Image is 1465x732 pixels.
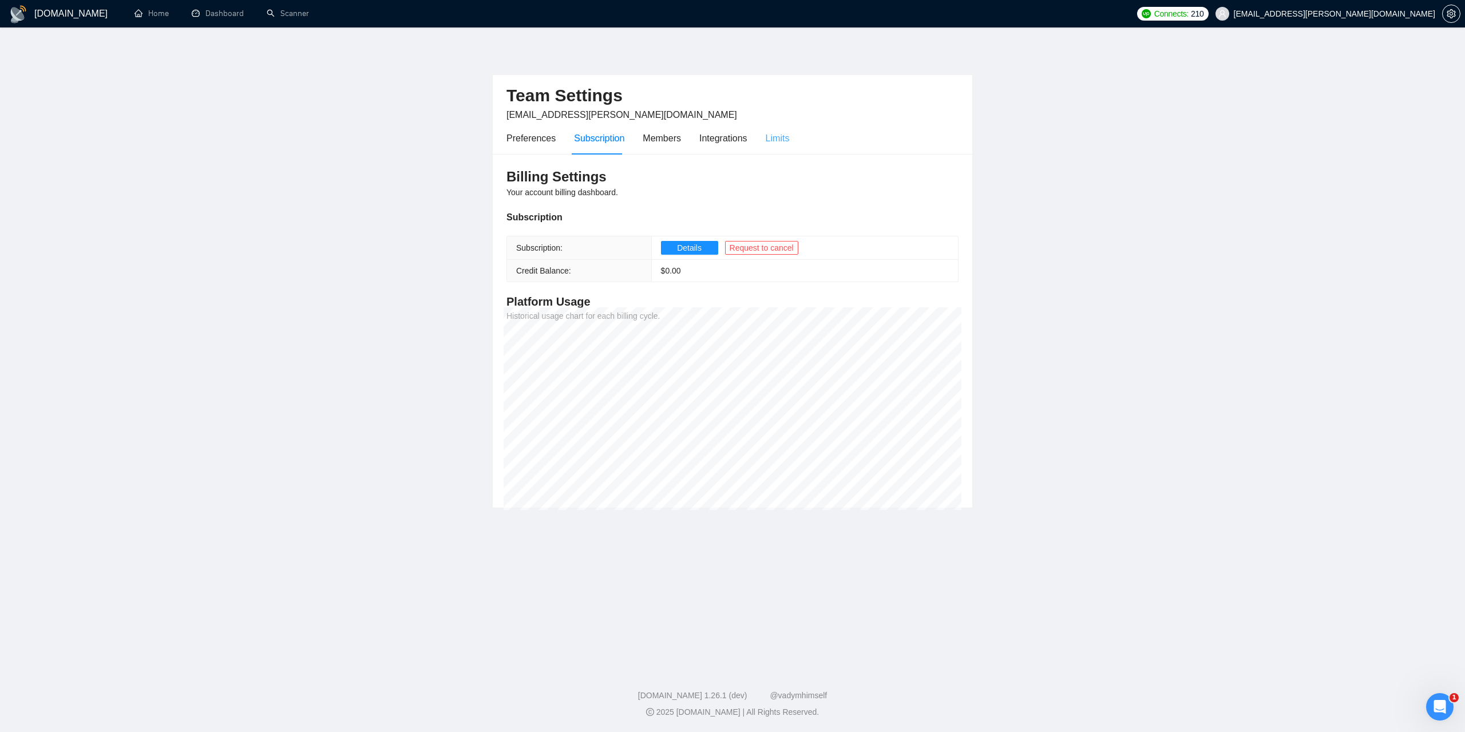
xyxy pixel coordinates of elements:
[1442,9,1460,18] a: setting
[638,691,747,700] a: [DOMAIN_NAME] 1.26.1 (dev)
[661,241,718,255] button: Details
[677,242,702,254] span: Details
[770,691,827,700] a: @vadymhimself
[1142,9,1151,18] img: upwork-logo.png
[134,9,169,18] a: homeHome
[506,168,959,186] h3: Billing Settings
[192,9,244,18] a: dashboardDashboard
[646,708,654,716] span: copyright
[643,131,681,145] div: Members
[1443,9,1460,18] span: setting
[574,131,624,145] div: Subscription
[1218,10,1226,18] span: user
[9,706,1456,718] div: 2025 [DOMAIN_NAME] | All Rights Reserved.
[730,242,794,254] span: Request to cancel
[506,84,959,108] h2: Team Settings
[506,210,959,224] div: Subscription
[506,294,959,310] h4: Platform Usage
[1450,693,1459,702] span: 1
[1154,7,1189,20] span: Connects:
[699,131,747,145] div: Integrations
[516,266,571,275] span: Credit Balance:
[1442,5,1460,23] button: setting
[766,131,790,145] div: Limits
[506,188,618,197] span: Your account billing dashboard.
[661,266,681,275] span: $ 0.00
[1426,693,1454,721] iframe: Intercom live chat
[9,5,27,23] img: logo
[516,243,563,252] span: Subscription:
[1191,7,1203,20] span: 210
[267,9,309,18] a: searchScanner
[506,131,556,145] div: Preferences
[506,110,737,120] span: [EMAIL_ADDRESS][PERSON_NAME][DOMAIN_NAME]
[725,241,798,255] button: Request to cancel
